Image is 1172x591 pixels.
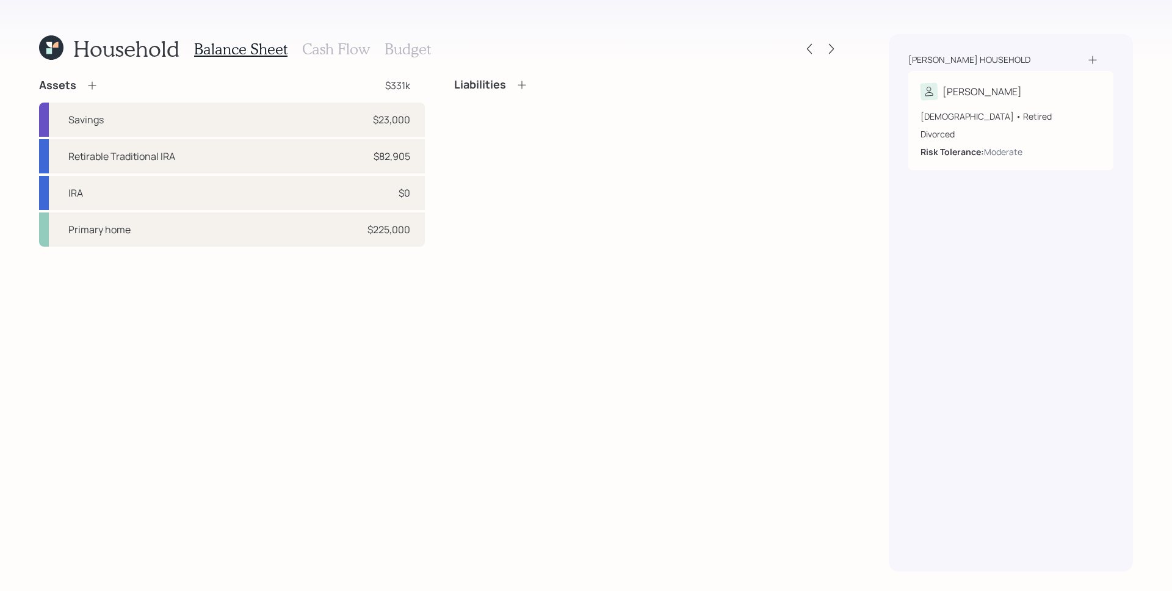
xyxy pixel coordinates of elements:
div: $331k [385,78,410,93]
div: $225,000 [367,222,410,237]
div: IRA [68,186,83,200]
h3: Cash Flow [302,40,370,58]
div: Savings [68,112,104,127]
b: Risk Tolerance: [921,146,984,158]
h1: Household [73,35,179,62]
h4: Liabilities [454,78,506,92]
div: Moderate [984,145,1022,158]
div: $82,905 [374,149,410,164]
div: Retirable Traditional IRA [68,149,175,164]
div: [PERSON_NAME] [942,84,1022,99]
h3: Budget [385,40,431,58]
div: Divorced [921,128,1101,140]
h4: Assets [39,79,76,92]
div: [PERSON_NAME] household [908,54,1030,66]
h3: Balance Sheet [194,40,288,58]
div: $0 [399,186,410,200]
div: $23,000 [373,112,410,127]
div: Primary home [68,222,131,237]
div: [DEMOGRAPHIC_DATA] • Retired [921,110,1101,123]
